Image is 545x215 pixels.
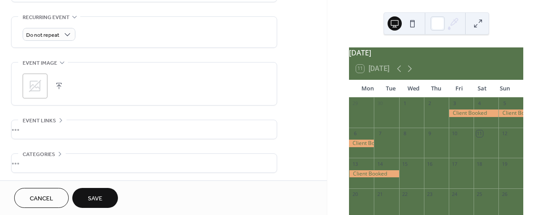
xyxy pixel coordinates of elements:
[501,100,508,107] div: 5
[23,59,57,68] span: Event image
[88,194,102,203] span: Save
[501,191,508,198] div: 26
[23,116,56,125] span: Event links
[498,109,523,117] div: Client Booked
[425,80,448,98] div: Thu
[349,47,523,58] div: [DATE]
[356,80,379,98] div: Mon
[352,100,358,107] div: 29
[379,80,402,98] div: Tue
[352,160,358,167] div: 13
[493,80,516,98] div: Sun
[376,160,383,167] div: 14
[471,80,494,98] div: Sat
[376,191,383,198] div: 21
[427,100,433,107] div: 2
[476,160,483,167] div: 18
[476,191,483,198] div: 25
[12,120,277,139] div: •••
[23,13,70,22] span: Recurring event
[451,191,458,198] div: 24
[23,74,47,98] div: ;
[352,130,358,137] div: 6
[402,191,408,198] div: 22
[402,160,408,167] div: 15
[23,150,55,159] span: Categories
[402,80,425,98] div: Wed
[402,130,408,137] div: 8
[449,109,498,117] div: Client Booked
[501,130,508,137] div: 12
[72,188,118,208] button: Save
[376,130,383,137] div: 7
[30,194,53,203] span: Cancel
[476,100,483,107] div: 4
[427,130,433,137] div: 9
[427,160,433,167] div: 16
[14,188,69,208] button: Cancel
[451,100,458,107] div: 3
[402,100,408,107] div: 1
[26,30,59,40] span: Do not repeat
[349,170,399,178] div: Client Booked
[12,154,277,172] div: •••
[451,130,458,137] div: 10
[376,100,383,107] div: 30
[352,191,358,198] div: 20
[501,160,508,167] div: 19
[349,140,374,147] div: Client Booked
[447,80,471,98] div: Fri
[476,130,483,137] div: 11
[427,191,433,198] div: 23
[451,160,458,167] div: 17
